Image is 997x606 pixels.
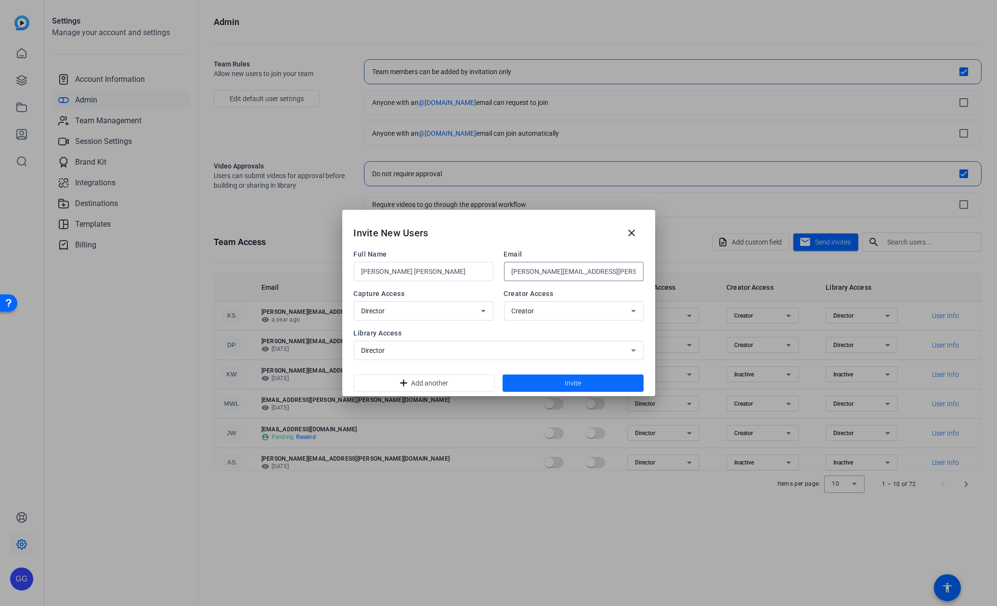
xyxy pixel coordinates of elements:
span: Library Access [354,328,644,338]
span: Email [504,249,644,259]
mat-icon: add [398,377,408,389]
span: Creator [512,307,534,315]
input: Enter name... [362,266,486,277]
h2: Invite New Users [354,225,428,241]
span: Creator Access [504,289,644,298]
input: Enter email... [512,266,636,277]
button: Invite [503,374,644,392]
span: Capture Access [354,289,493,298]
span: Director [362,307,385,315]
span: Add another [412,374,449,392]
span: Invite [565,378,581,388]
span: Full Name [354,249,493,259]
button: Add another [354,374,495,392]
mat-icon: close [626,227,638,239]
span: Director [362,347,385,354]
